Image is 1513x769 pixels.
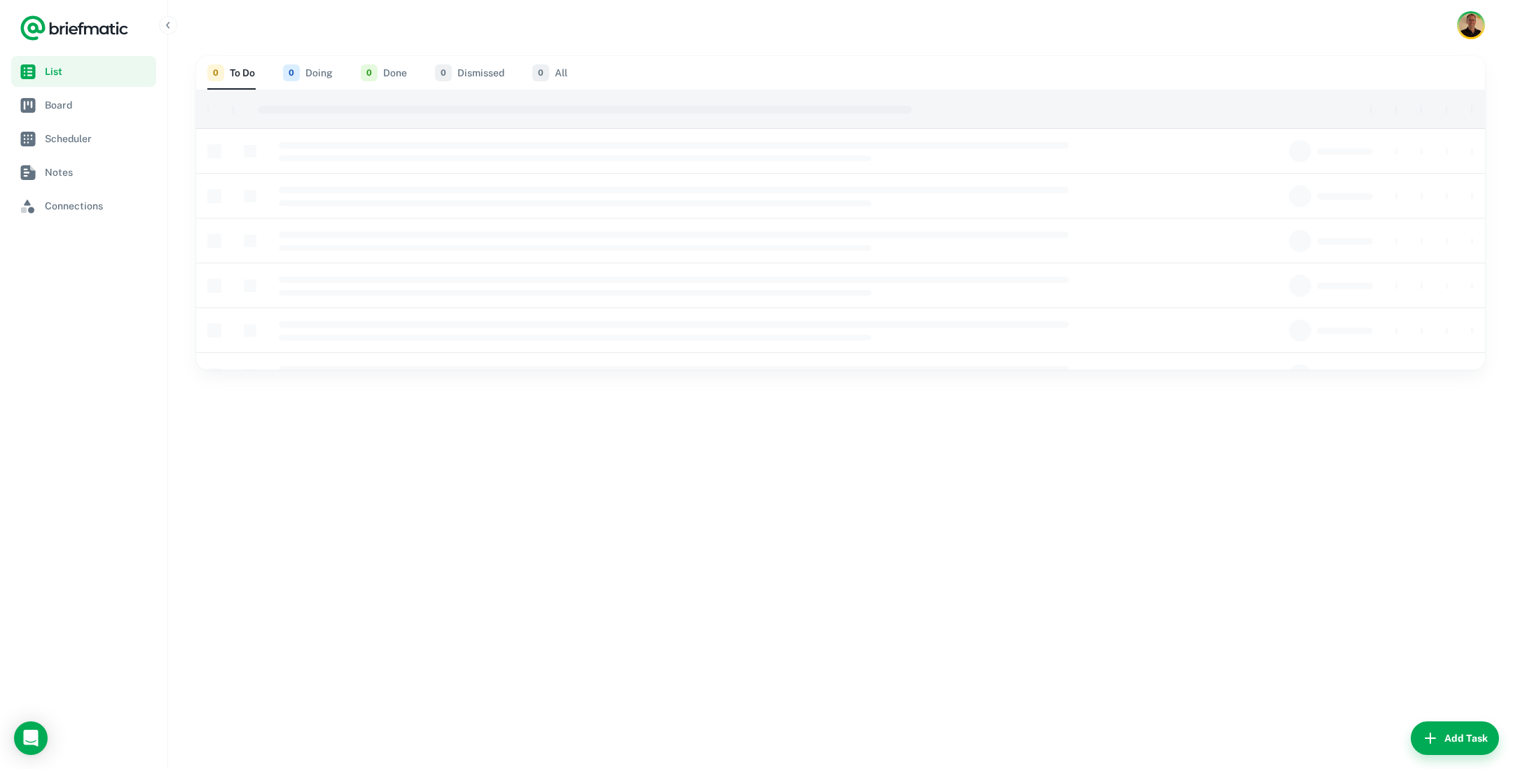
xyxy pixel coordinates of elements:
[45,131,151,146] span: Scheduler
[45,64,151,79] span: List
[435,56,504,90] button: Dismissed
[283,56,333,90] button: Doing
[11,123,156,154] a: Scheduler
[11,190,156,221] a: Connections
[45,97,151,113] span: Board
[207,64,224,81] span: 0
[532,56,567,90] button: All
[361,56,407,90] button: Done
[14,721,48,755] div: Load Chat
[1457,11,1485,39] button: Account button
[45,165,151,180] span: Notes
[532,64,549,81] span: 0
[11,157,156,188] a: Notes
[435,64,452,81] span: 0
[1459,13,1483,37] img: Mauricio Peirone
[1411,721,1499,755] button: Add Task
[20,14,129,42] a: Logo
[45,198,151,214] span: Connections
[11,56,156,87] a: List
[11,90,156,120] a: Board
[361,64,378,81] span: 0
[207,56,255,90] button: To Do
[283,64,300,81] span: 0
